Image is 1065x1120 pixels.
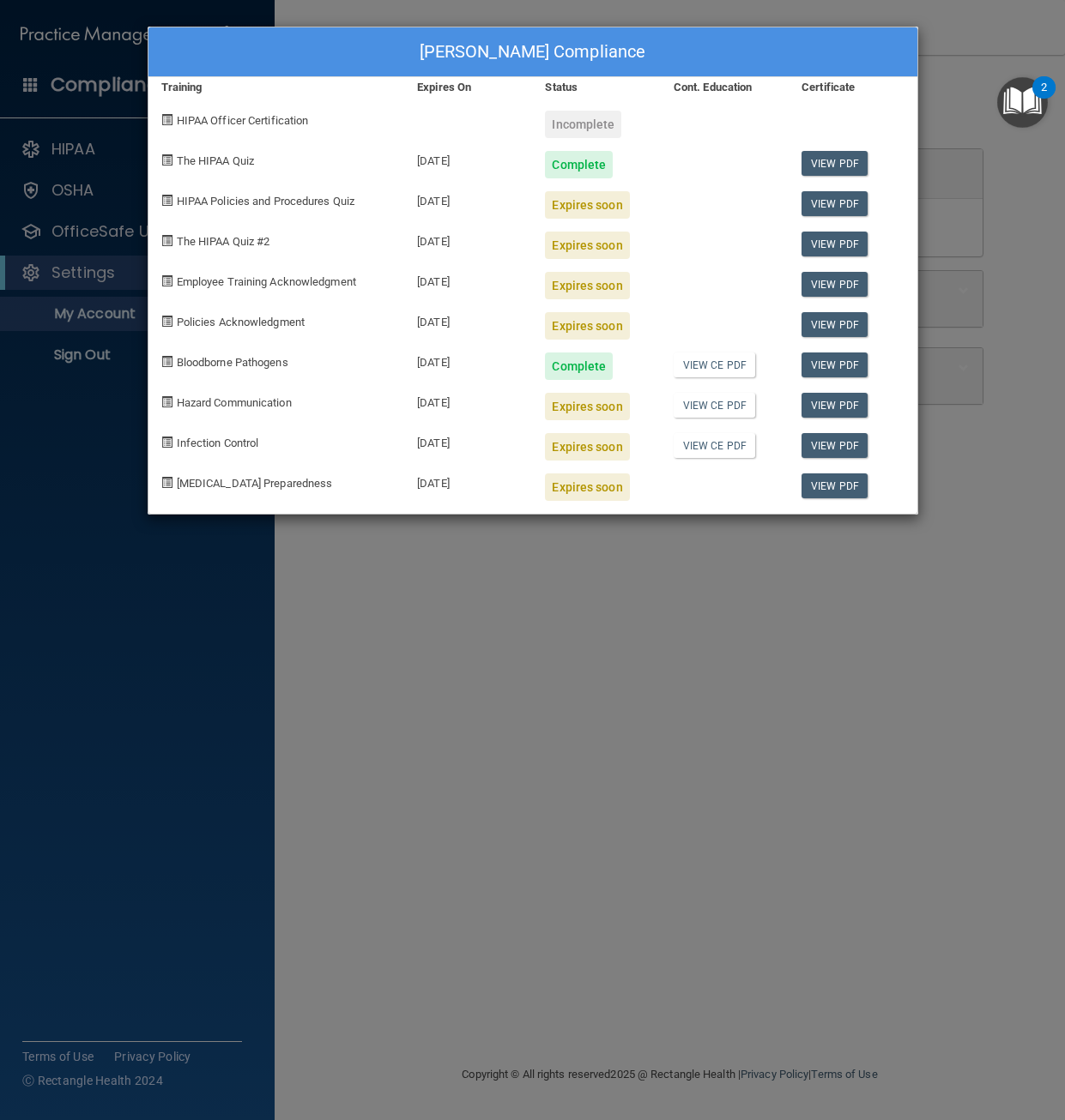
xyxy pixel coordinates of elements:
[404,340,532,380] div: [DATE]
[177,275,356,288] span: Employee Training Acknowledgment
[404,138,532,178] div: [DATE]
[802,393,868,418] a: View PDF
[802,151,868,176] a: View PDF
[404,380,532,420] div: [DATE]
[674,433,755,458] a: View CE PDF
[545,272,629,299] div: Expires soon
[545,393,629,420] div: Expires soon
[177,396,292,409] span: Hazard Communication
[997,77,1048,128] button: Open Resource Center, 2 new notifications
[177,195,354,208] span: HIPAA Policies and Procedures Quiz
[404,178,532,219] div: [DATE]
[148,27,917,77] div: [PERSON_NAME] Compliance
[177,356,288,369] span: Bloodborne Pathogens
[545,232,629,259] div: Expires soon
[802,272,868,297] a: View PDF
[802,352,868,377] a: View PDF
[802,433,868,458] a: View PDF
[177,154,254,167] span: The HIPAA Quiz
[404,259,532,299] div: [DATE]
[148,77,405,98] div: Training
[674,352,755,377] a: View CE PDF
[802,191,868,216] a: View PDF
[545,191,629,219] div: Expires soon
[768,998,1044,1067] iframe: Drift Widget Chat Controller
[545,111,621,138] div: Incomplete
[177,316,305,328] span: Policies Acknowledgment
[802,473,868,498] a: View PDF
[404,77,532,98] div: Expires On
[404,219,532,259] div: [DATE]
[661,77,789,98] div: Cont. Education
[404,461,532,501] div: [DATE]
[545,312,629,340] div: Expires soon
[177,437,259,449] span: Infection Control
[802,312,868,337] a: View PDF
[1041,87,1047,110] div: 2
[674,393,755,418] a: View CE PDF
[177,114,309,127] span: HIPAA Officer Certification
[177,235,270,248] span: The HIPAA Quiz #2
[802,232,868,256] a: View PDF
[177,477,333,490] span: [MEDICAL_DATA] Preparedness
[404,299,532,340] div: [DATE]
[532,77,660,98] div: Status
[545,151,613,178] div: Complete
[545,433,629,461] div: Expires soon
[545,473,629,501] div: Expires soon
[545,352,613,380] div: Complete
[404,420,532,461] div: [DATE]
[789,77,917,98] div: Certificate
